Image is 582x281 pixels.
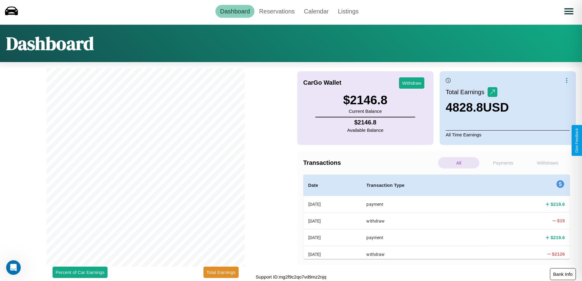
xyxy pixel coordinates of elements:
[343,107,387,115] p: Current Balance
[557,217,565,224] h4: $ 15
[560,3,577,20] button: Open menu
[347,126,383,134] p: Available Balance
[256,273,326,281] p: Support ID: mg2f9c2qo7vd9mz2njq
[303,213,362,229] th: [DATE]
[6,31,94,56] h1: Dashboard
[550,268,576,280] button: Bank Info
[303,196,362,213] th: [DATE]
[303,229,362,246] th: [DATE]
[446,87,488,98] p: Total Earnings
[203,267,239,278] button: Total Earnings
[254,5,299,18] a: Reservations
[303,79,342,86] h4: CarGo Wallet
[366,182,480,189] h4: Transaction Type
[551,234,565,241] h4: $ 219.6
[361,229,485,246] th: payment
[361,213,485,229] th: withdraw
[299,5,333,18] a: Calendar
[308,182,357,189] h4: Date
[551,201,565,207] h4: $ 219.6
[438,157,479,168] p: All
[53,267,108,278] button: Percent of Car Earnings
[446,130,570,139] p: All Time Earnings
[446,101,509,114] h3: 4828.8 USD
[215,5,254,18] a: Dashboard
[361,246,485,262] th: withdraw
[552,251,565,257] h4: $ 2126
[482,157,524,168] p: Payments
[6,260,21,275] iframe: Intercom live chat
[399,77,424,89] button: Withdraw
[361,196,485,213] th: payment
[343,93,387,107] h3: $ 2146.8
[303,246,362,262] th: [DATE]
[527,157,568,168] p: Withdraws
[575,128,579,153] div: Give Feedback
[333,5,363,18] a: Listings
[303,159,437,166] h4: Transactions
[347,119,383,126] h4: $ 2146.8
